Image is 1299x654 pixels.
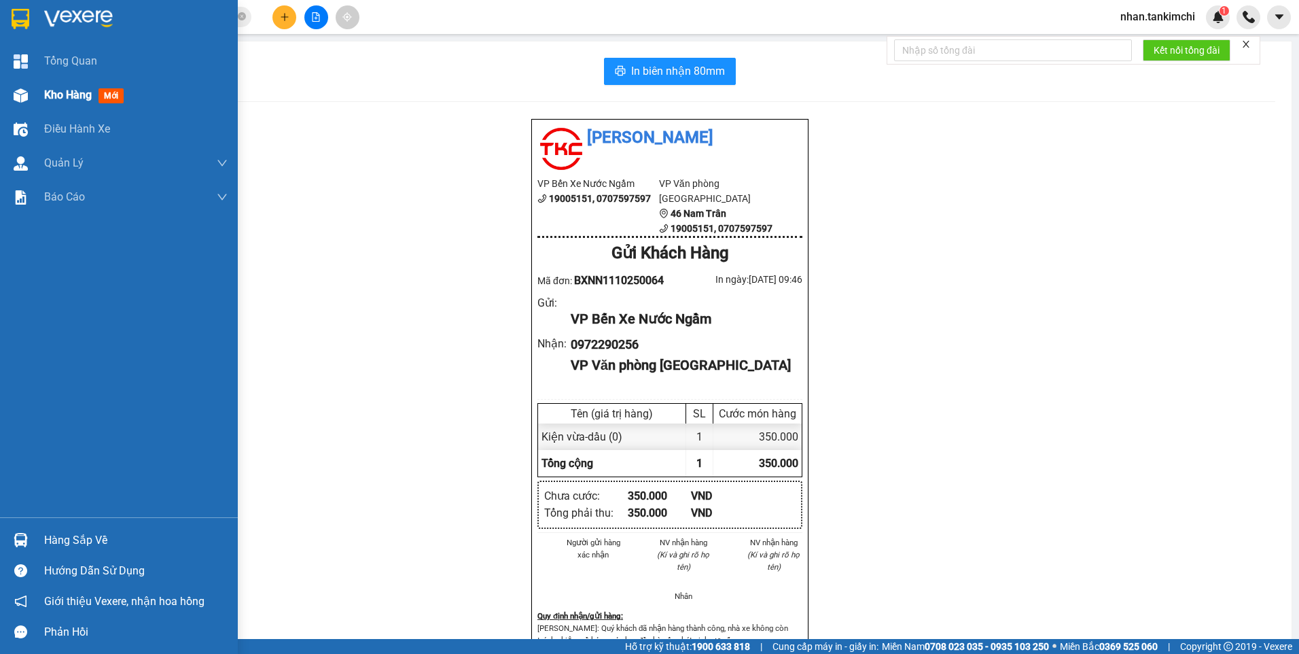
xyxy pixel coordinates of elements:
[1052,644,1056,649] span: ⚪️
[1099,641,1158,652] strong: 0369 525 060
[7,58,94,88] li: VP Bến Xe Nước Ngầm
[7,90,64,116] b: 19005151, 0707597597
[670,272,802,287] div: In ngày: [DATE] 09:46
[44,88,92,101] span: Kho hàng
[94,58,181,103] li: VP Văn phòng [GEOGRAPHIC_DATA]
[44,530,228,551] div: Hàng sắp về
[671,223,772,234] b: 19005151, 0707597597
[772,639,878,654] span: Cung cấp máy in - giấy in:
[44,188,85,205] span: Báo cáo
[655,590,713,602] li: Nhân
[537,125,802,151] li: [PERSON_NAME]
[537,241,802,266] div: Gửi Khách Hàng
[280,12,289,22] span: plus
[1273,11,1285,23] span: caret-down
[537,622,802,647] p: [PERSON_NAME]: Quý khách đã nhận hàng thành công, nhà xe không còn trách nhiệm về bảo quản hay đề...
[659,176,781,206] li: VP Văn phòng [GEOGRAPHIC_DATA]
[1241,39,1251,49] span: close
[342,12,352,22] span: aim
[1154,43,1220,58] span: Kết nối tổng đài
[713,424,802,450] div: 350.000
[14,564,27,577] span: question-circle
[686,424,713,450] div: 1
[238,11,246,24] span: close-circle
[571,309,791,330] div: VP Bến Xe Nước Ngầm
[544,504,628,521] div: Tổng phải thu :
[659,224,669,233] span: phone
[7,7,197,33] li: [PERSON_NAME]
[604,58,736,85] button: printerIn biên nhận 80mm
[571,335,791,354] div: 0972290256
[537,294,571,311] div: Gửi :
[537,194,547,203] span: phone
[574,274,664,287] span: BXNN1110250064
[304,5,328,29] button: file-add
[760,639,762,654] span: |
[565,536,622,561] li: Người gửi hàng xác nhận
[1222,6,1226,16] span: 1
[14,122,28,137] img: warehouse-icon
[44,622,228,642] div: Phản hồi
[14,533,28,547] img: warehouse-icon
[7,7,54,54] img: logo.jpg
[14,625,27,638] span: message
[628,504,691,521] div: 350.000
[44,561,228,581] div: Hướng dẫn sử dụng
[692,641,750,652] strong: 1900 633 818
[44,154,84,171] span: Quản Lý
[311,12,321,22] span: file-add
[336,5,359,29] button: aim
[655,536,713,549] li: NV nhận hàng
[7,90,16,100] span: phone
[217,192,228,203] span: down
[272,5,296,29] button: plus
[696,457,702,470] span: 1
[625,639,750,654] span: Hỗ trợ kỹ thuật:
[1143,39,1230,61] button: Kết nối tổng đài
[894,39,1132,61] input: Nhập số tổng đài
[99,88,124,103] span: mới
[1220,6,1229,16] sup: 1
[537,335,571,352] div: Nhận :
[541,457,593,470] span: Tổng cộng
[44,593,204,610] span: Giới thiệu Vexere, nhận hoa hồng
[12,9,29,29] img: logo-vxr
[925,641,1049,652] strong: 0708 023 035 - 0935 103 250
[537,272,670,289] div: Mã đơn:
[541,430,622,443] span: Kiện vừa - dầu (0)
[1212,11,1224,23] img: icon-new-feature
[690,407,709,420] div: SL
[691,487,754,504] div: VND
[1109,8,1206,25] span: nhan.tankimchi
[671,208,726,219] b: 46 Nam Trân
[537,176,659,191] li: VP Bến Xe Nước Ngầm
[745,536,802,549] li: NV nhận hàng
[659,209,669,218] span: environment
[717,407,798,420] div: Cước món hàng
[14,88,28,103] img: warehouse-icon
[631,63,725,80] span: In biên nhận 80mm
[615,65,626,78] span: printer
[628,487,691,504] div: 350.000
[759,457,798,470] span: 350.000
[1168,639,1170,654] span: |
[1267,5,1291,29] button: caret-down
[549,193,651,204] b: 19005151, 0707597597
[14,156,28,171] img: warehouse-icon
[537,610,802,622] div: Quy định nhận/gửi hàng :
[1243,11,1255,23] img: phone-icon
[544,487,628,504] div: Chưa cước :
[217,158,228,169] span: down
[44,120,110,137] span: Điều hành xe
[747,550,800,572] i: (Kí và ghi rõ họ tên)
[14,190,28,205] img: solution-icon
[238,12,246,20] span: close-circle
[882,639,1049,654] span: Miền Nam
[537,125,585,173] img: logo.jpg
[541,407,682,420] div: Tên (giá trị hàng)
[1224,642,1233,651] span: copyright
[14,54,28,69] img: dashboard-icon
[44,52,97,69] span: Tổng Quan
[571,355,791,376] div: VP Văn phòng [GEOGRAPHIC_DATA]
[1060,639,1158,654] span: Miền Bắc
